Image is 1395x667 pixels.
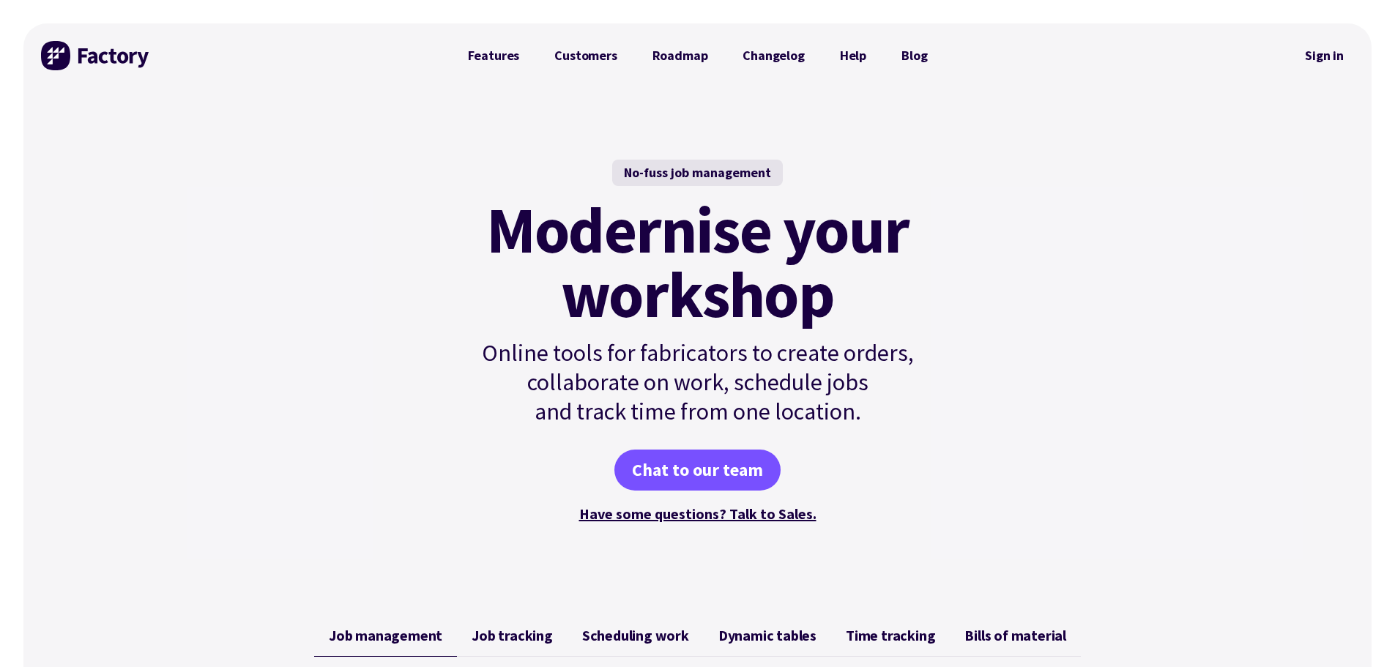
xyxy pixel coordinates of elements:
a: Blog [884,41,945,70]
span: Bills of material [964,627,1066,644]
mark: Modernise your workshop [486,198,909,327]
span: Time tracking [846,627,935,644]
a: Have some questions? Talk to Sales. [579,504,816,523]
nav: Secondary Navigation [1295,39,1354,72]
p: Online tools for fabricators to create orders, collaborate on work, schedule jobs and track time ... [450,338,945,426]
a: Features [450,41,537,70]
span: Scheduling work [582,627,689,644]
span: Job management [329,627,442,644]
a: Roadmap [635,41,726,70]
a: Help [822,41,884,70]
img: Factory [41,41,151,70]
span: Dynamic tables [718,627,816,644]
a: Changelog [725,41,822,70]
a: Customers [537,41,634,70]
div: No-fuss job management [612,160,783,186]
a: Chat to our team [614,450,781,491]
a: Sign in [1295,39,1354,72]
nav: Primary Navigation [450,41,945,70]
iframe: Chat Widget [1322,597,1395,667]
span: Job tracking [472,627,553,644]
